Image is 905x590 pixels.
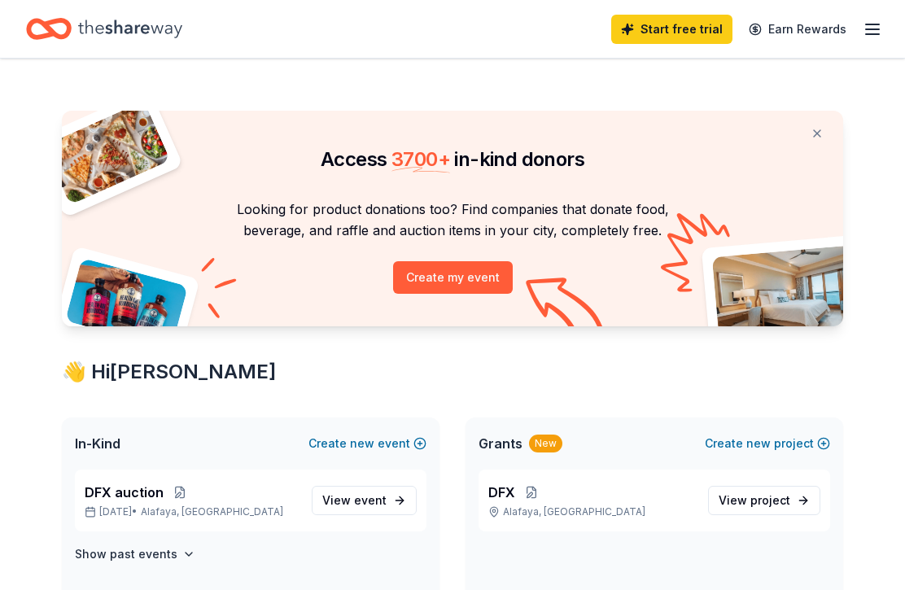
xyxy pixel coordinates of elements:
[85,505,299,518] p: [DATE] •
[75,544,177,564] h4: Show past events
[26,10,182,48] a: Home
[75,434,120,453] span: In-Kind
[393,261,513,294] button: Create my event
[719,491,790,510] span: View
[529,435,562,452] div: New
[322,491,387,510] span: View
[321,147,584,171] span: Access in-kind donors
[391,147,450,171] span: 3700 +
[750,493,790,507] span: project
[488,505,695,518] p: Alafaya, [GEOGRAPHIC_DATA]
[488,483,515,502] span: DFX
[141,505,283,518] span: Alafaya, [GEOGRAPHIC_DATA]
[44,101,171,205] img: Pizza
[308,434,426,453] button: Createnewevent
[85,483,164,502] span: DFX auction
[739,15,856,44] a: Earn Rewards
[708,486,820,515] a: View project
[75,544,195,564] button: Show past events
[312,486,417,515] a: View event
[611,15,732,44] a: Start free trial
[526,278,607,339] img: Curvy arrow
[350,434,374,453] span: new
[81,199,824,242] p: Looking for product donations too? Find companies that donate food, beverage, and raffle and auct...
[62,359,843,385] div: 👋 Hi [PERSON_NAME]
[354,493,387,507] span: event
[479,434,522,453] span: Grants
[746,434,771,453] span: new
[705,434,830,453] button: Createnewproject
